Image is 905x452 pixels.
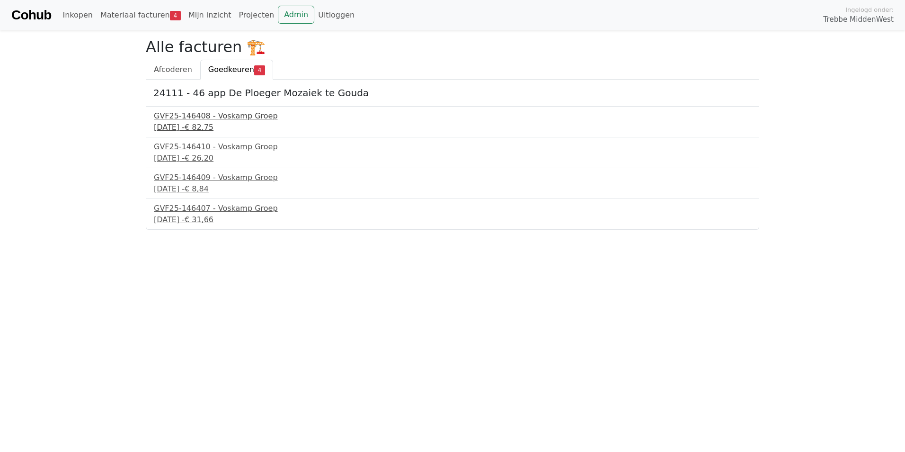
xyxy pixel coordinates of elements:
[845,5,894,14] span: Ingelogd onder:
[154,203,751,214] div: GVF25-146407 - Voskamp Groep
[154,122,751,133] div: [DATE] -
[185,6,235,25] a: Mijn inzicht
[59,6,96,25] a: Inkopen
[185,154,213,163] span: € 26,20
[254,65,265,75] span: 4
[200,60,273,80] a: Goedkeuren4
[185,215,213,224] span: € 31,66
[154,110,751,133] a: GVF25-146408 - Voskamp Groep[DATE] -€ 82,75
[154,110,751,122] div: GVF25-146408 - Voskamp Groep
[146,60,200,80] a: Afcoderen
[278,6,314,24] a: Admin
[154,65,192,74] span: Afcoderen
[154,214,751,226] div: [DATE] -
[170,11,181,20] span: 4
[153,87,752,99] h5: 24111 - 46 app De Ploeger Mozaiek te Gouda
[154,153,751,164] div: [DATE] -
[154,172,751,183] div: GVF25-146409 - Voskamp Groep
[154,183,751,195] div: [DATE] -
[154,141,751,164] a: GVF25-146410 - Voskamp Groep[DATE] -€ 26,20
[235,6,278,25] a: Projecten
[185,123,213,132] span: € 82,75
[314,6,358,25] a: Uitloggen
[97,6,185,25] a: Materiaal facturen4
[154,141,751,153] div: GVF25-146410 - Voskamp Groep
[154,203,751,226] a: GVF25-146407 - Voskamp Groep[DATE] -€ 31,66
[185,184,209,193] span: € 8,84
[208,65,254,74] span: Goedkeuren
[823,14,894,25] span: Trebbe MiddenWest
[154,172,751,195] a: GVF25-146409 - Voskamp Groep[DATE] -€ 8,84
[146,38,759,56] h2: Alle facturen 🏗️
[11,4,51,27] a: Cohub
